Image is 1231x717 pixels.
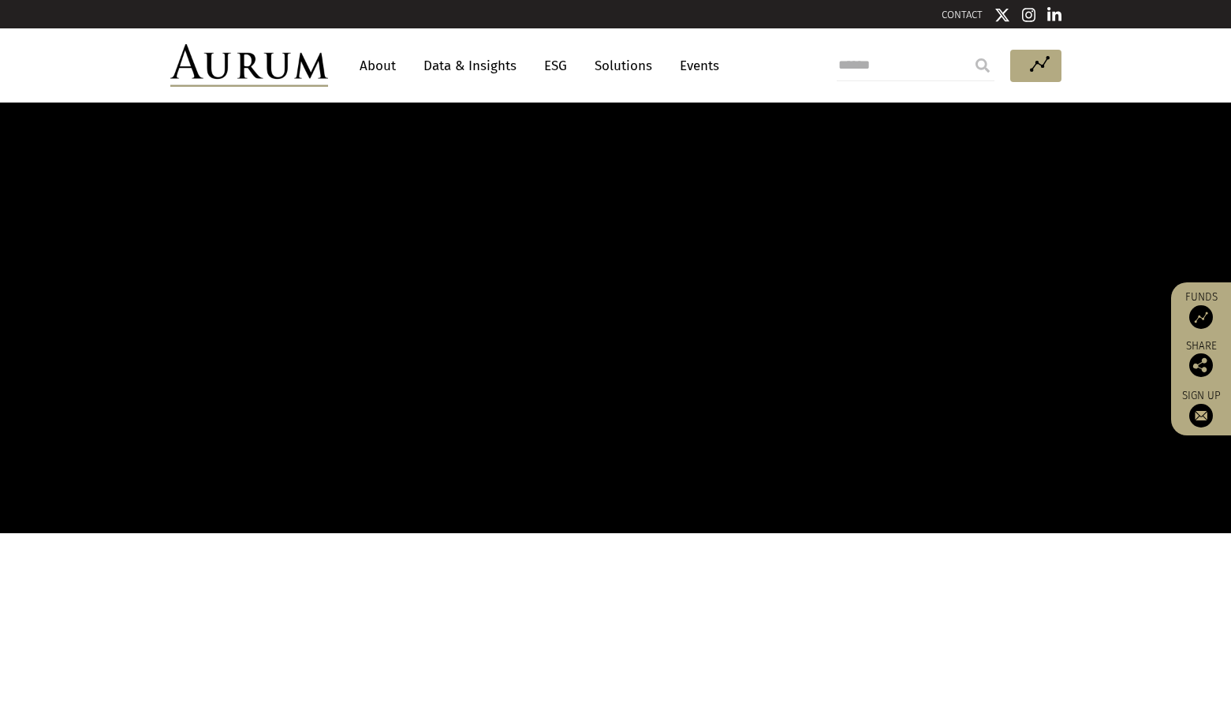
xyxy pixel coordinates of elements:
[967,50,998,81] input: Submit
[1022,7,1036,23] img: Instagram icon
[1189,353,1213,377] img: Share this post
[587,51,660,80] a: Solutions
[536,51,575,80] a: ESG
[1189,404,1213,428] img: Sign up to our newsletter
[1047,7,1061,23] img: Linkedin icon
[352,51,404,80] a: About
[416,51,524,80] a: Data & Insights
[672,51,719,80] a: Events
[1189,305,1213,329] img: Access Funds
[994,7,1010,23] img: Twitter icon
[1179,341,1223,377] div: Share
[170,44,328,87] img: Aurum
[1179,290,1223,329] a: Funds
[942,9,983,21] a: CONTACT
[1179,389,1223,428] a: Sign up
